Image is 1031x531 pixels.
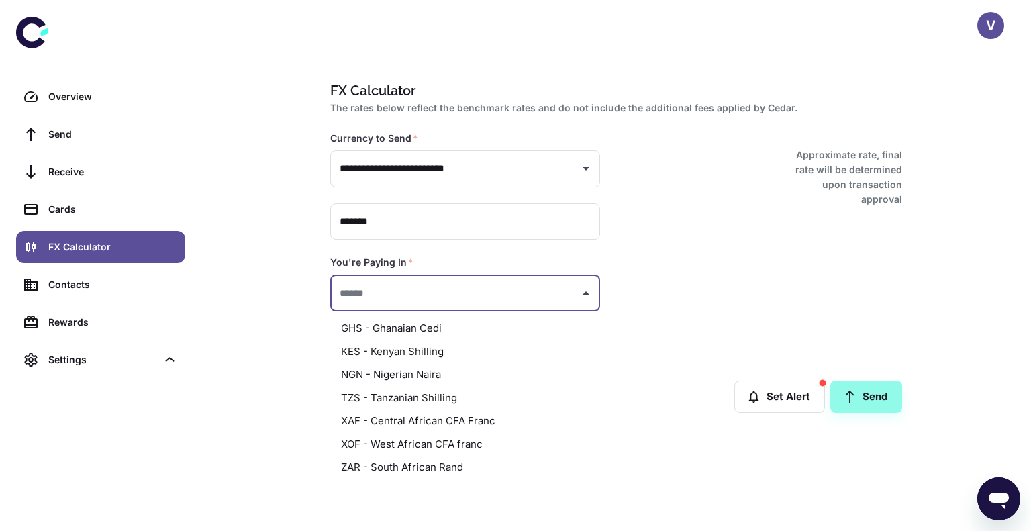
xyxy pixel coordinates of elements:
label: Currency to Send [330,132,418,145]
div: Settings [48,352,157,367]
div: Rewards [48,315,177,330]
a: Overview [16,81,185,113]
li: GHS - Ghanaian Cedi [330,317,600,340]
button: V [977,12,1004,39]
button: Open [577,159,595,178]
li: XOF - West African CFA franc [330,433,600,456]
a: Receive [16,156,185,188]
li: ZAR - South African Rand [330,456,600,479]
div: Send [48,127,177,142]
a: FX Calculator [16,231,185,263]
li: KES - Kenyan Shilling [330,340,600,364]
li: XAF - Central African CFA Franc [330,409,600,433]
label: You're Paying In [330,256,413,269]
a: Contacts [16,269,185,301]
a: Rewards [16,306,185,338]
a: Send [16,118,185,150]
h1: FX Calculator [330,81,897,101]
div: Settings [16,344,185,376]
div: Overview [48,89,177,104]
div: Receive [48,164,177,179]
div: Contacts [48,277,177,292]
div: FX Calculator [48,240,177,254]
h6: Approximate rate, final rate will be determined upon transaction approval [781,148,902,207]
li: TZS - Tanzanian Shilling [330,387,600,410]
button: Set Alert [734,381,825,413]
li: NGN - Nigerian Naira [330,363,600,387]
div: Cards [48,202,177,217]
iframe: Button to launch messaging window [977,477,1020,520]
a: Send [830,381,902,413]
button: Close [577,284,595,303]
a: Cards [16,193,185,226]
